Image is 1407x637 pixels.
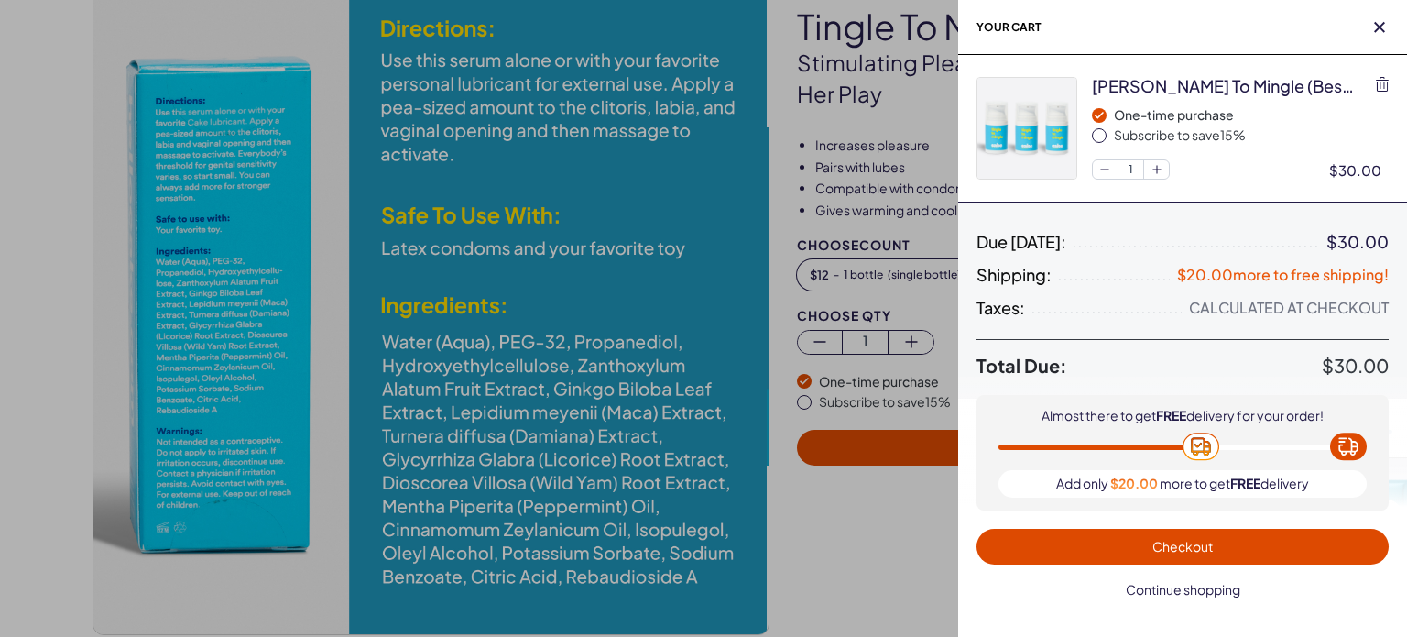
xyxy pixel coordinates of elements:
span: FREE [1230,475,1260,491]
span: $20.00 more to free shipping! [1177,265,1389,284]
span: FREE [1156,407,1186,423]
div: Almost there to get delivery for your order! [1042,408,1324,424]
span: $30.00 [1322,354,1389,377]
div: $30.00 [1326,233,1389,251]
div: Subscribe to save 15 % [1114,126,1389,145]
div: Calculated at Checkout [1189,299,1389,317]
span: Shipping: [976,266,1052,284]
img: Cake-NewEcommArtboard_29.jpg [977,78,1076,179]
span: Due [DATE]: [976,233,1066,251]
span: Checkout [1152,538,1213,555]
span: Total Due: [976,355,1322,377]
button: Checkout [976,529,1389,565]
span: 1 [1118,160,1144,179]
div: $30.00 [1329,160,1389,180]
div: [PERSON_NAME] to mingle (best value) [1092,74,1356,97]
div: One-time purchase [1114,106,1389,125]
span: Taxes: [976,299,1025,317]
span: Continue shopping [1126,581,1240,598]
div: Add only more to get delivery [998,470,1367,498]
span: $20.00 [1110,476,1158,492]
button: Continue shopping [976,572,1389,608]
